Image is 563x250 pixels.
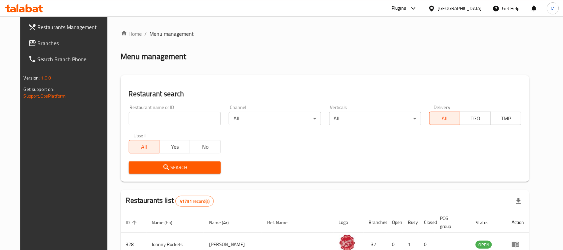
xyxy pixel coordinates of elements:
a: Branches [23,35,114,51]
th: Busy [403,212,419,233]
label: Delivery [434,105,451,110]
button: TGO [460,112,491,125]
div: Plugins [392,4,406,12]
span: Restaurants Management [38,23,109,31]
nav: breadcrumb [121,30,530,38]
span: No [193,142,218,152]
th: Action [506,212,529,233]
input: Search for restaurant name or ID.. [129,112,221,125]
span: Branches [38,39,109,47]
button: Yes [159,140,190,153]
a: Home [121,30,142,38]
span: Status [476,219,497,227]
div: OPEN [476,241,492,249]
th: Branches [364,212,387,233]
span: All [432,114,458,123]
div: Total records count [175,196,214,207]
button: No [190,140,221,153]
span: OPEN [476,241,492,249]
label: Upsell [133,133,146,138]
a: Restaurants Management [23,19,114,35]
span: Version: [24,74,40,82]
span: Get support on: [24,85,54,94]
th: Closed [419,212,435,233]
h2: Restaurant search [129,89,522,99]
div: [GEOGRAPHIC_DATA] [438,5,482,12]
span: Name (Ar) [209,219,237,227]
span: 41791 record(s) [176,198,213,205]
span: Ref. Name [267,219,296,227]
a: Support.OpsPlatform [24,92,66,100]
div: Export file [511,193,527,209]
div: Menu [512,240,524,248]
span: M [551,5,555,12]
span: Menu management [150,30,194,38]
span: TGO [463,114,488,123]
button: All [429,112,460,125]
th: Open [387,212,403,233]
span: TMP [494,114,519,123]
th: Logo [334,212,364,233]
span: ID [126,219,139,227]
span: POS group [440,214,463,230]
h2: Menu management [121,51,186,62]
button: All [129,140,160,153]
span: Search Branch Phone [38,55,109,63]
span: Search [134,163,215,172]
span: All [132,142,157,152]
div: All [229,112,321,125]
a: Search Branch Phone [23,51,114,67]
span: 1.0.0 [41,74,51,82]
button: TMP [491,112,522,125]
span: Name (En) [152,219,181,227]
div: All [329,112,421,125]
span: Yes [162,142,187,152]
li: / [145,30,147,38]
h2: Restaurants list [126,196,214,207]
button: Search [129,161,221,174]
